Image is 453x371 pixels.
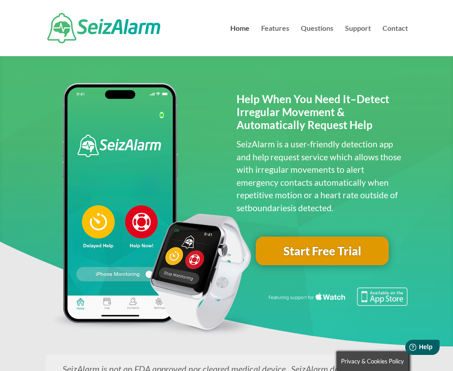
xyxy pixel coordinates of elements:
[345,25,371,56] a: Support
[267,288,408,306] img: Seizure detection available in the Apple App Store.
[248,203,291,213] span: boundaries
[261,25,289,56] a: Features
[237,93,408,136] h2: Help When You Need It–Detect Irregular Movement & Automatically Request Help
[230,25,249,56] a: Home
[374,336,443,361] iframe: Help widget launcher
[301,25,333,56] a: Questions
[237,138,408,214] p: SeizAlarm is a user-friendly detection app and help request service which allows those with irreg...
[341,358,404,365] span: Privacy & Cookies Policy
[47,13,160,43] img: SeizAlarm
[46,83,257,337] img: seizalarm-apple-devices
[382,25,408,56] a: Contact
[256,237,389,265] a: Start Free Trial
[267,297,408,308] a: Featuring seizure detection support for the Apple Watch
